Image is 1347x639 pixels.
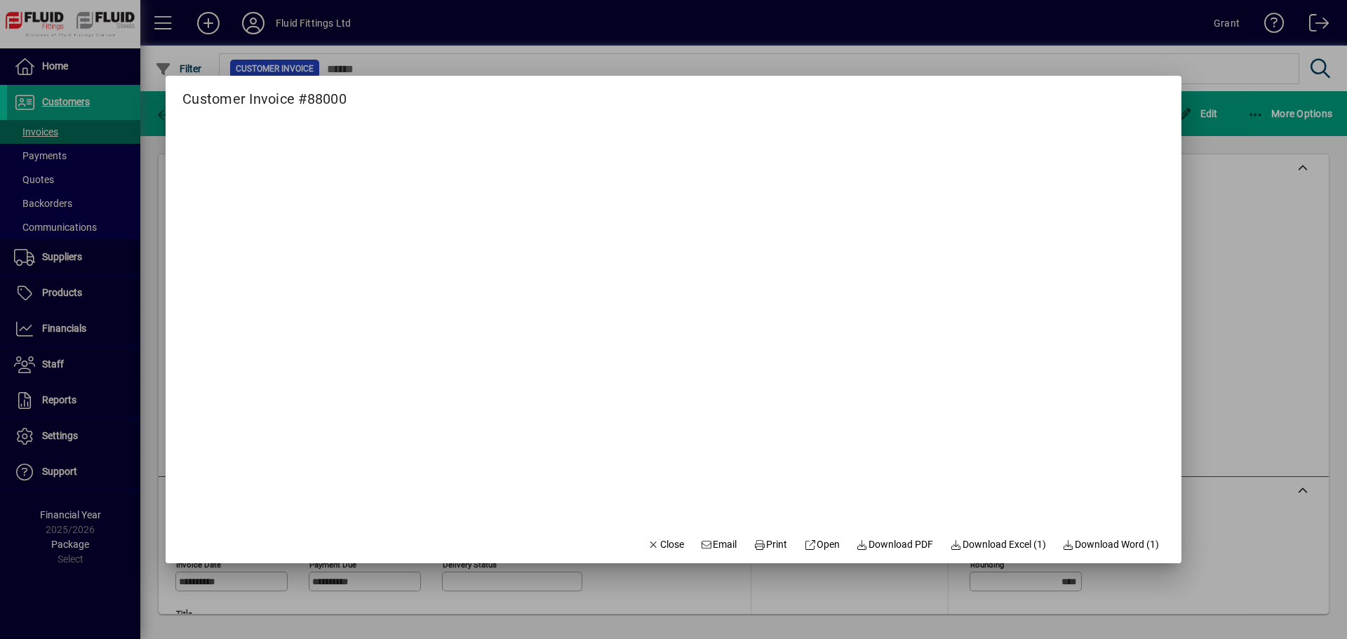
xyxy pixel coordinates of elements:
a: Open [798,532,845,558]
span: Open [804,537,840,552]
button: Email [695,532,743,558]
span: Print [753,537,787,552]
span: Download Excel (1) [950,537,1046,552]
span: Download PDF [857,537,934,552]
button: Download Excel (1) [944,532,1052,558]
button: Close [642,532,690,558]
span: Close [648,537,684,552]
span: Email [701,537,737,552]
button: Print [748,532,793,558]
span: Download Word (1) [1063,537,1160,552]
h2: Customer Invoice #88000 [166,76,363,110]
button: Download Word (1) [1057,532,1165,558]
a: Download PDF [851,532,939,558]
